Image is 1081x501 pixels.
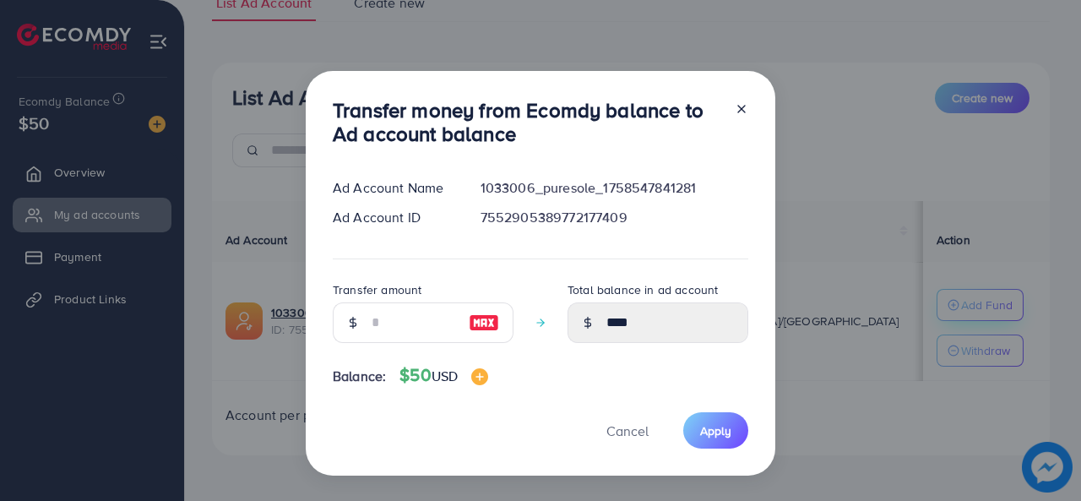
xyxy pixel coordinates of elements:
div: Ad Account ID [319,208,467,227]
img: image [471,368,488,385]
button: Cancel [585,412,670,449]
span: USD [432,367,458,385]
div: Ad Account Name [319,178,467,198]
div: 7552905389772177409 [467,208,762,227]
h4: $50 [399,365,488,386]
h3: Transfer money from Ecomdy balance to Ad account balance [333,98,721,147]
span: Balance: [333,367,386,386]
div: 1033006_puresole_1758547841281 [467,178,762,198]
button: Apply [683,412,748,449]
label: Total balance in ad account [568,281,718,298]
img: image [469,313,499,333]
label: Transfer amount [333,281,421,298]
span: Cancel [606,422,649,440]
span: Apply [700,422,731,439]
